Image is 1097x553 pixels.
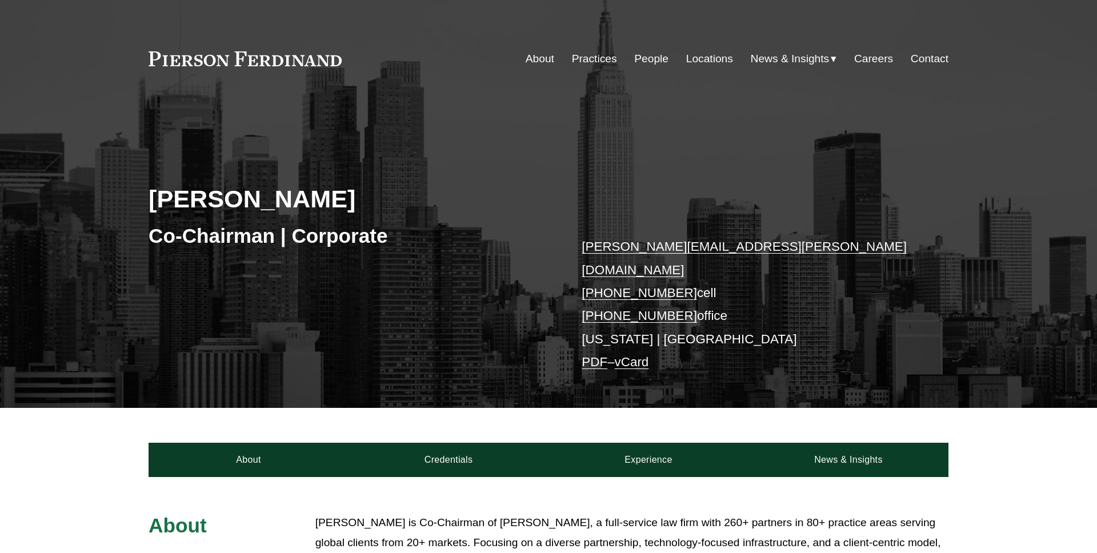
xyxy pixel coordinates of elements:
[615,355,649,369] a: vCard
[686,48,733,70] a: Locations
[572,48,617,70] a: Practices
[582,239,907,276] a: [PERSON_NAME][EMAIL_ADDRESS][PERSON_NAME][DOMAIN_NAME]
[582,286,697,300] a: [PHONE_NUMBER]
[748,443,948,477] a: News & Insights
[582,235,915,374] p: cell office [US_STATE] | [GEOGRAPHIC_DATA] –
[582,355,607,369] a: PDF
[751,48,837,70] a: folder dropdown
[854,48,893,70] a: Careers
[751,49,830,69] span: News & Insights
[149,443,349,477] a: About
[634,48,668,70] a: People
[149,184,548,214] h2: [PERSON_NAME]
[149,223,548,249] h3: Co-Chairman | Corporate
[526,48,554,70] a: About
[911,48,948,70] a: Contact
[349,443,548,477] a: Credentials
[149,514,207,536] span: About
[548,443,748,477] a: Experience
[582,308,697,323] a: [PHONE_NUMBER]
